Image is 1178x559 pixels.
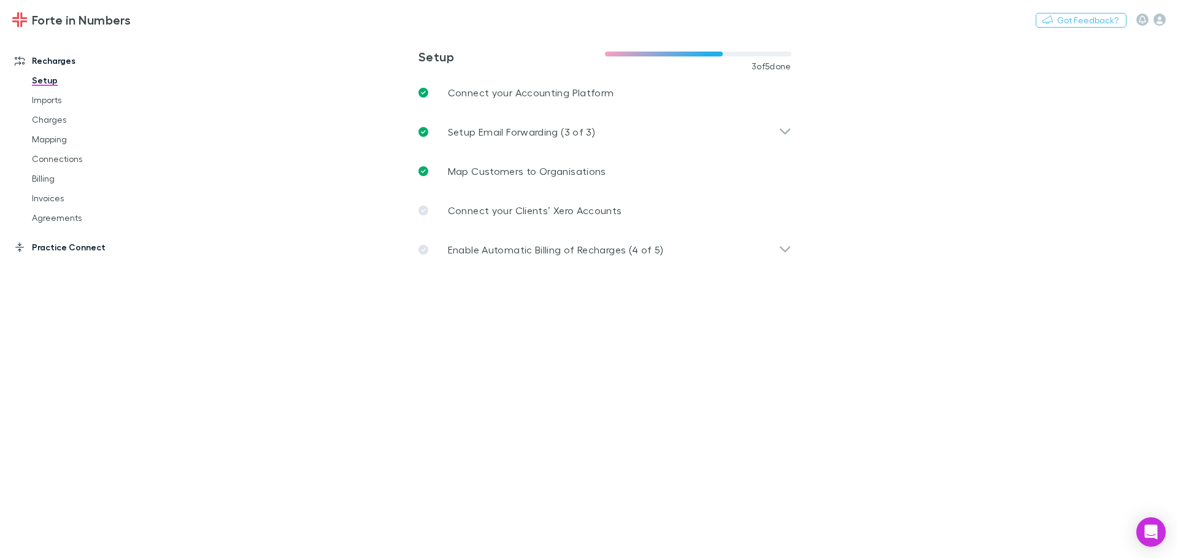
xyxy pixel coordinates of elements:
div: Enable Automatic Billing of Recharges (4 of 5) [409,230,801,269]
a: Recharges [2,51,166,71]
p: Connect your Accounting Platform [448,85,614,100]
div: Setup Email Forwarding (3 of 3) [409,112,801,152]
span: 3 of 5 done [752,61,791,71]
a: Imports [20,90,166,110]
a: Connect your Accounting Platform [409,73,801,112]
a: Mapping [20,129,166,149]
a: Forte in Numbers [5,5,138,34]
p: Setup Email Forwarding (3 of 3) [448,125,595,139]
button: Got Feedback? [1036,13,1126,28]
a: Invoices [20,188,166,208]
a: Practice Connect [2,237,166,257]
h3: Forte in Numbers [32,12,131,27]
img: Forte in Numbers's Logo [12,12,27,27]
h3: Setup [418,49,605,64]
div: Open Intercom Messenger [1136,517,1166,547]
a: Setup [20,71,166,90]
p: Enable Automatic Billing of Recharges (4 of 5) [448,242,664,257]
a: Map Customers to Organisations [409,152,801,191]
p: Map Customers to Organisations [448,164,606,179]
a: Billing [20,169,166,188]
a: Connections [20,149,166,169]
a: Charges [20,110,166,129]
a: Agreements [20,208,166,228]
a: Connect your Clients’ Xero Accounts [409,191,801,230]
p: Connect your Clients’ Xero Accounts [448,203,622,218]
